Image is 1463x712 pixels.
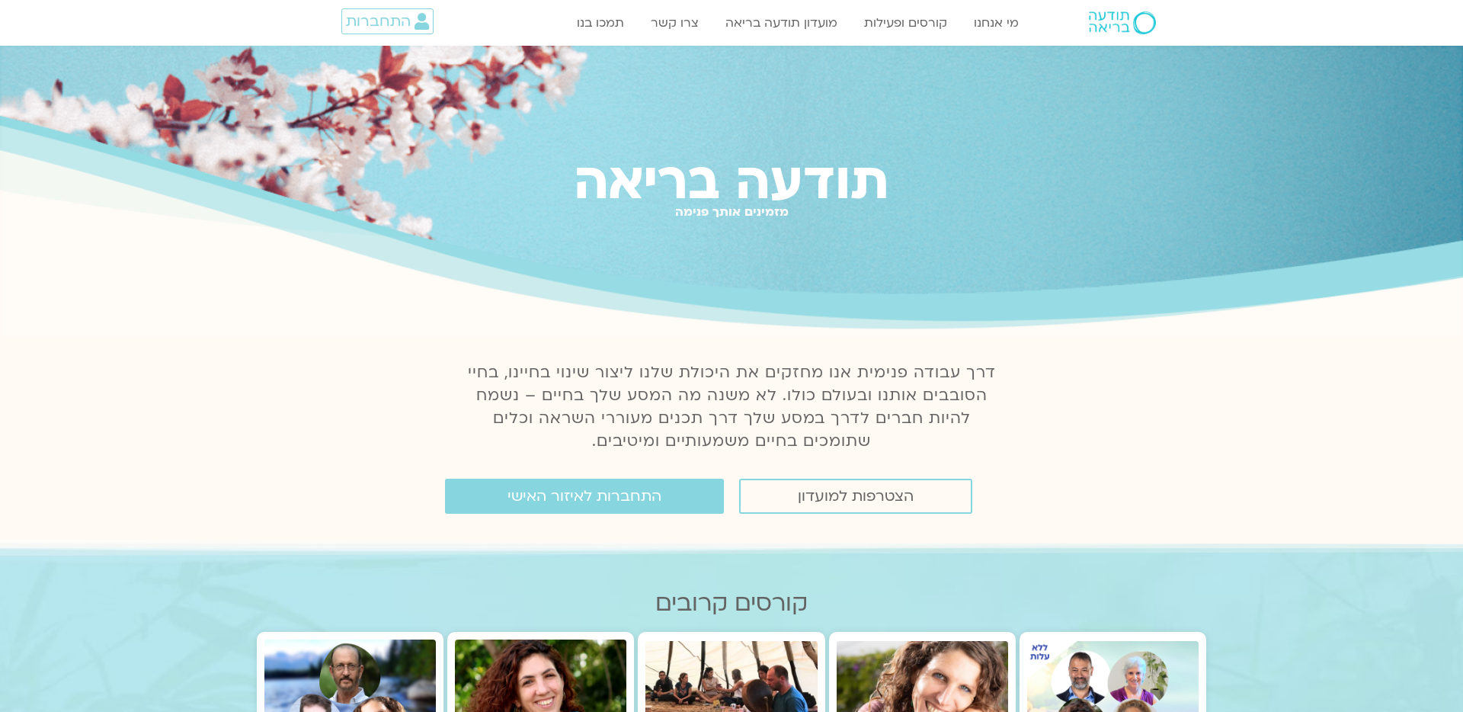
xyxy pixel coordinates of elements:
[856,8,955,37] a: קורסים ופעילות
[507,488,661,505] span: התחברות לאיזור האישי
[1089,11,1156,34] img: תודעה בריאה
[257,590,1206,617] h2: קורסים קרובים
[341,8,434,34] a: התחברות
[798,488,914,505] span: הצטרפות למועדון
[966,8,1026,37] a: מי אנחנו
[739,479,972,514] a: הצטרפות למועדון
[459,361,1004,453] p: דרך עבודה פנימית אנו מחזקים את היכולת שלנו ליצור שינוי בחיינו, בחיי הסובבים אותנו ובעולם כולו. לא...
[569,8,632,37] a: תמכו בנו
[643,8,706,37] a: צרו קשר
[346,13,411,30] span: התחברות
[445,479,724,514] a: התחברות לאיזור האישי
[718,8,845,37] a: מועדון תודעה בריאה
